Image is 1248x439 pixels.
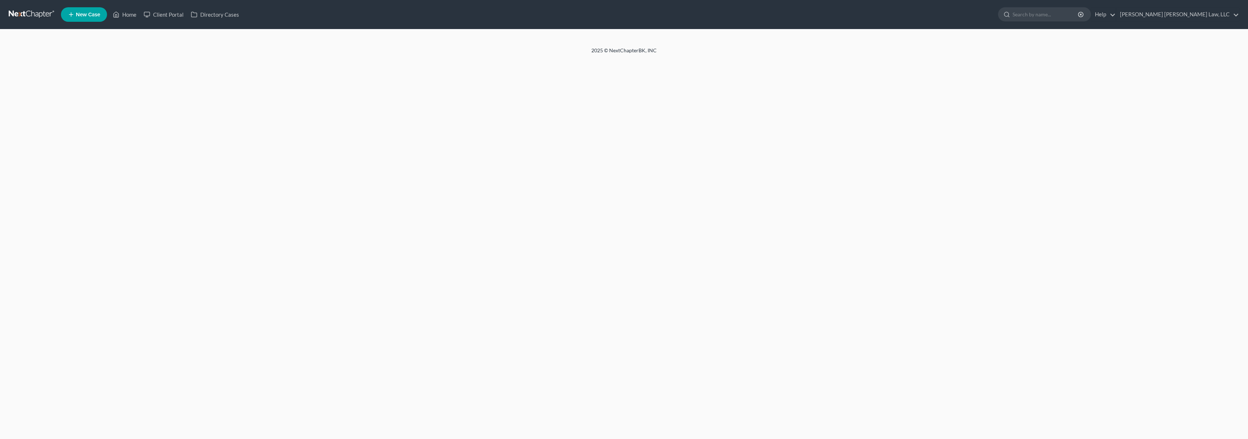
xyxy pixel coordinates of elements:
[109,8,140,21] a: Home
[76,12,100,17] span: New Case
[187,8,243,21] a: Directory Cases
[140,8,187,21] a: Client Portal
[1091,8,1116,21] a: Help
[1116,8,1239,21] a: [PERSON_NAME] [PERSON_NAME] Law, LLC
[1013,8,1079,21] input: Search by name...
[417,47,831,60] div: 2025 © NextChapterBK, INC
